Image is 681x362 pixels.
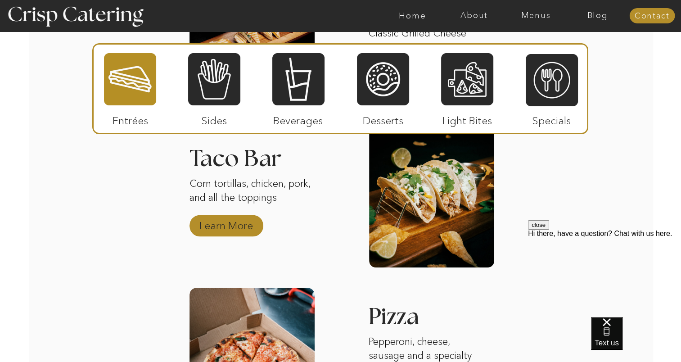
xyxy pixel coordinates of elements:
p: Beverages [268,105,328,131]
p: Light Bites [437,105,497,131]
iframe: podium webchat widget bubble [591,317,681,362]
h3: Taco Bar [189,147,315,158]
iframe: podium webchat widget prompt [528,220,681,328]
p: Specials [522,105,582,131]
p: Sides [184,105,244,131]
p: Desserts [353,105,413,131]
h3: Pizza [368,305,462,331]
a: Learn More [196,210,256,236]
p: Corn tortillas, chicken, pork, and all the toppings [189,177,315,220]
a: Blog [567,11,628,20]
p: Entrées [100,105,160,131]
a: Contact [629,12,675,21]
a: Home [382,11,443,20]
a: Menus [505,11,567,20]
a: About [443,11,505,20]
